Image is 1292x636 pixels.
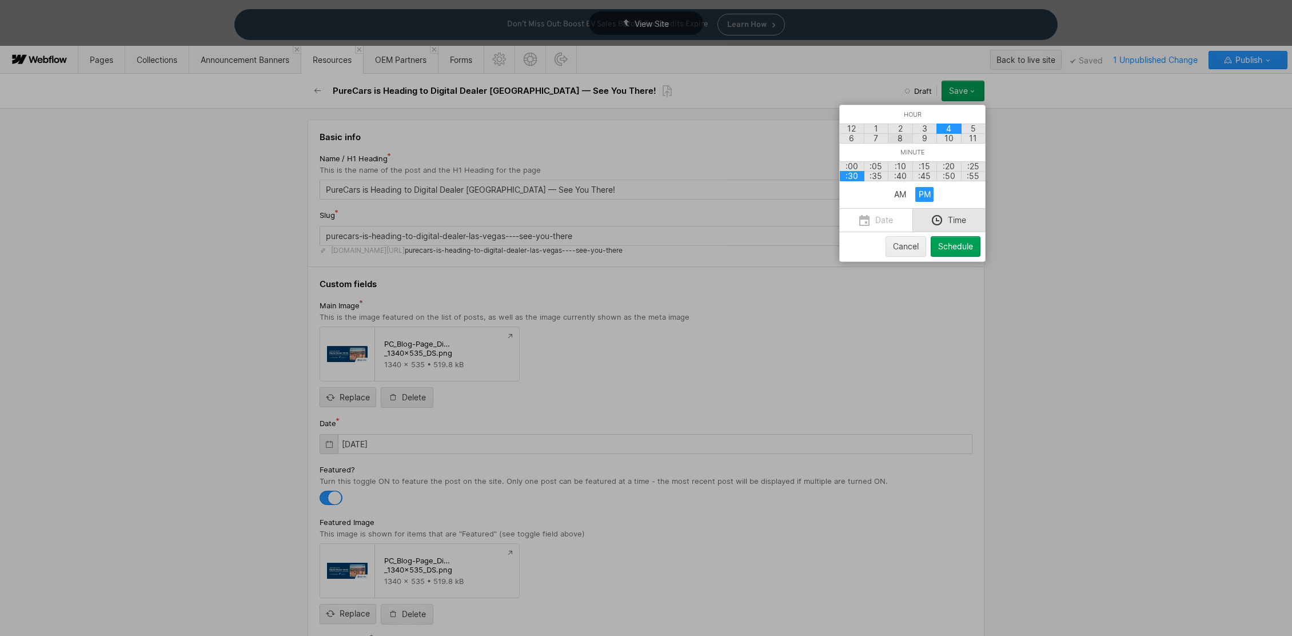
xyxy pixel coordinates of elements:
[864,171,889,181] div: :35
[840,105,985,124] div: Hour
[912,171,938,181] div: :45
[912,161,938,172] div: :15
[839,133,864,144] div: 6
[936,133,962,144] div: 10
[938,242,973,251] div: Schedule
[891,187,910,202] div: AM
[931,236,980,257] button: Schedule
[961,124,986,134] div: 5
[839,171,864,181] div: :30
[936,124,962,134] div: 4
[839,124,864,134] div: 12
[893,242,919,251] div: Cancel
[864,133,889,144] div: 7
[888,171,913,181] div: :40
[888,124,913,134] div: 2
[864,124,889,134] div: 1
[936,171,962,181] div: :50
[839,161,864,172] div: :00
[840,143,985,161] div: Minute
[961,133,986,144] div: 11
[936,161,962,172] div: :20
[915,187,934,202] div: PM
[912,133,938,144] div: 9
[886,236,926,257] button: Cancel
[961,171,986,181] div: :55
[912,124,938,134] div: 3
[888,133,913,144] div: 8
[888,161,913,172] div: :10
[961,161,986,172] div: :25
[913,209,986,232] div: Time
[864,161,889,172] div: :05
[840,209,912,232] div: Date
